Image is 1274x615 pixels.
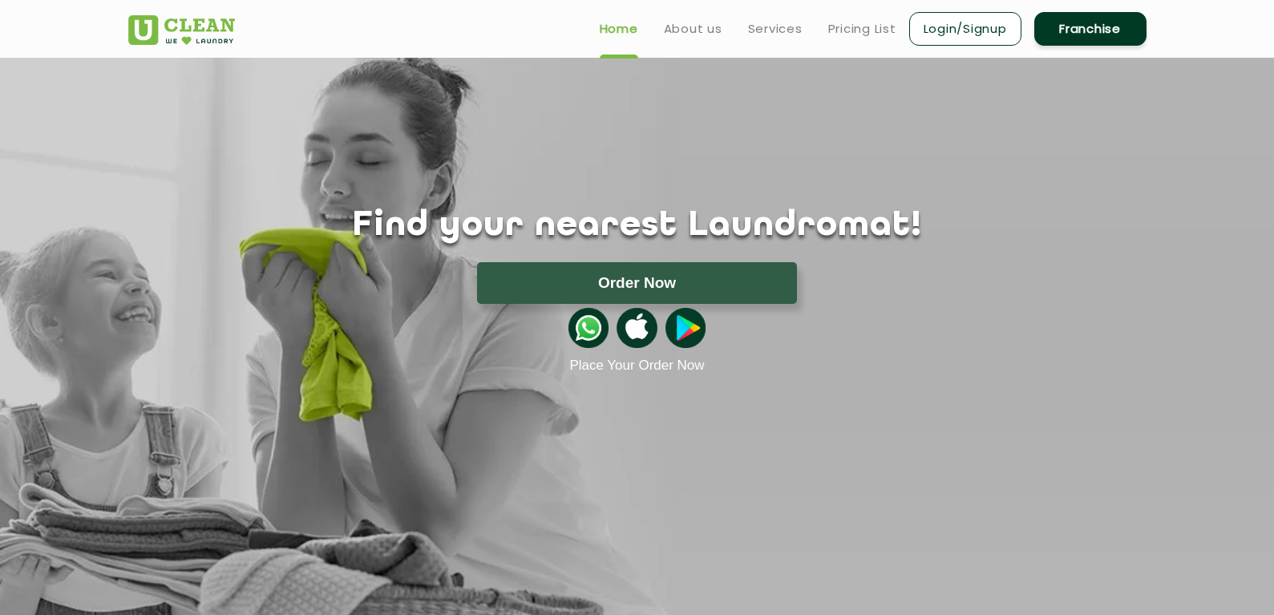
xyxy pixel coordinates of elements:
img: apple-icon.png [617,308,657,348]
h1: Find your nearest Laundromat! [116,206,1159,246]
a: Pricing List [828,19,896,38]
a: Services [748,19,803,38]
img: playstoreicon.png [665,308,706,348]
img: whatsappicon.png [568,308,609,348]
a: Franchise [1034,12,1147,46]
a: About us [664,19,722,38]
button: Order Now [477,262,797,304]
a: Place Your Order Now [569,358,704,374]
a: Home [600,19,638,38]
a: Login/Signup [909,12,1021,46]
img: UClean Laundry and Dry Cleaning [128,15,235,45]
